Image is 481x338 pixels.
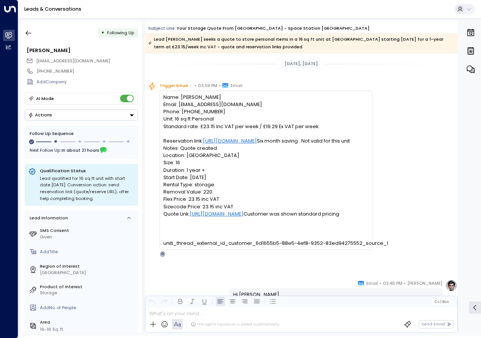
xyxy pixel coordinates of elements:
div: AI Mode [36,95,54,102]
a: [URL][DOMAIN_NAME] [190,210,244,217]
div: AddNo. of People [40,305,135,311]
label: SMS Consent [40,227,135,234]
span: jodie0381@gmail.com [36,58,110,64]
div: Actions [28,112,52,117]
span: • [404,279,406,287]
div: Given [40,234,135,240]
div: [PHONE_NUMBER] [36,68,138,75]
label: Region of Interest [40,263,135,270]
span: | [440,300,441,304]
div: Storage [40,290,135,296]
span: Following Up [107,30,134,36]
div: Lead Information [27,215,68,221]
div: Follow Up Sequence [30,130,133,137]
div: [GEOGRAPHIC_DATA] [40,270,135,276]
button: Cc|Bcc [432,299,451,305]
span: In about 21 hours [62,146,99,154]
span: [PERSON_NAME] [407,279,442,287]
span: [EMAIL_ADDRESS][DOMAIN_NAME] [36,58,110,64]
div: [DATE], [DATE] [282,59,321,68]
label: Product of Interest [40,284,135,290]
div: • [101,27,104,38]
span: • [219,82,221,89]
img: profile-logo.png [445,279,457,292]
div: O [160,251,166,257]
div: AddCompany [36,79,138,85]
span: 03:39 PM [198,82,217,89]
div: Next Follow Up: [30,146,133,154]
button: Undo [147,297,157,306]
button: Actions [25,109,138,121]
div: Button group with a nested menu [25,109,138,121]
label: Area [40,319,135,325]
div: AddTitle [40,249,135,255]
div: [PERSON_NAME] [27,47,138,54]
span: • [380,279,381,287]
a: Leads & Conversations [24,6,81,12]
span: • [190,82,191,89]
span: Email [231,82,242,89]
p: Qualification Status [40,168,134,174]
a: [URL][DOMAIN_NAME] [203,137,257,144]
div: 16-16 Sq. ft. [40,326,64,333]
div: Lead qualified for 16 sq ft unit with start date [DATE]. Conversion action: send reservation link... [40,175,134,202]
span: Email [366,279,378,287]
pre: Name: [PERSON_NAME] Email: [EMAIL_ADDRESS][DOMAIN_NAME] Phone: [PHONE_NUMBER] Unit: 16 sq ft Pers... [163,94,368,247]
span: Trigger Email [160,82,188,89]
span: Subject Line: [148,25,176,31]
span: 03:46 PM [383,279,402,287]
span: • [195,82,196,89]
div: Your storage quote from [GEOGRAPHIC_DATA] - Space Station [GEOGRAPHIC_DATA] [177,25,370,32]
div: Lead [PERSON_NAME] seeks a quote to store personal items in a 16 sq ft unit at [GEOGRAPHIC_DATA] ... [148,35,454,51]
div: The agent signature is added automatically [191,322,279,327]
button: Redo [160,297,169,306]
span: Cc Bcc [434,300,449,304]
